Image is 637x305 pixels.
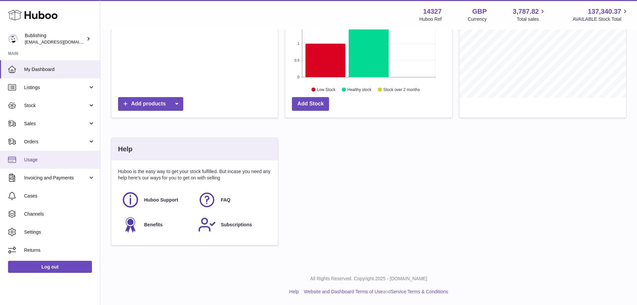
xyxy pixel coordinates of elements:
[121,191,191,209] a: Huboo Support
[391,289,448,294] a: Service Terms & Conditions
[106,276,632,282] p: All Rights Reserved. Copyright 2025 - [DOMAIN_NAME]
[118,145,132,154] h3: Help
[24,102,88,109] span: Stock
[304,289,383,294] a: Website and Dashboard Terms of Use
[198,216,268,234] a: Subscriptions
[221,222,252,228] span: Subscriptions
[24,157,95,163] span: Usage
[292,97,329,111] a: Add Stock
[468,16,487,22] div: Currency
[24,193,95,199] span: Cases
[25,32,85,45] div: Bublishing
[24,211,95,217] span: Channels
[118,168,271,181] p: Huboo is the easy way to get your stock fulfilled. But incase you need any help here's our ways f...
[24,121,88,127] span: Sales
[295,58,300,62] text: 0.5
[384,87,420,92] text: Stock over 2 months
[24,175,88,181] span: Invoicing and Payments
[121,216,191,234] a: Benefits
[24,229,95,235] span: Settings
[144,222,163,228] span: Benefits
[513,7,539,16] span: 3,787.82
[118,97,183,111] a: Add products
[24,139,88,145] span: Orders
[298,75,300,79] text: 0
[8,34,18,44] img: internalAdmin-14327@internal.huboo.com
[221,197,230,203] span: FAQ
[317,87,336,92] text: Low Stock
[347,87,372,92] text: Healthy stock
[517,16,546,22] span: Total sales
[572,7,629,22] a: 137,340.37 AVAILABLE Stock Total
[419,16,442,22] div: Huboo Ref
[24,84,88,91] span: Listings
[472,7,487,16] strong: GBP
[24,66,95,73] span: My Dashboard
[572,16,629,22] span: AVAILABLE Stock Total
[8,261,92,273] a: Log out
[513,7,547,22] a: 3,787.82 Total sales
[198,191,268,209] a: FAQ
[298,42,300,46] text: 1
[144,197,178,203] span: Huboo Support
[588,7,621,16] span: 137,340.37
[24,247,95,253] span: Returns
[423,7,442,16] strong: 14327
[25,39,98,45] span: [EMAIL_ADDRESS][DOMAIN_NAME]
[289,289,299,294] a: Help
[302,289,448,295] li: and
